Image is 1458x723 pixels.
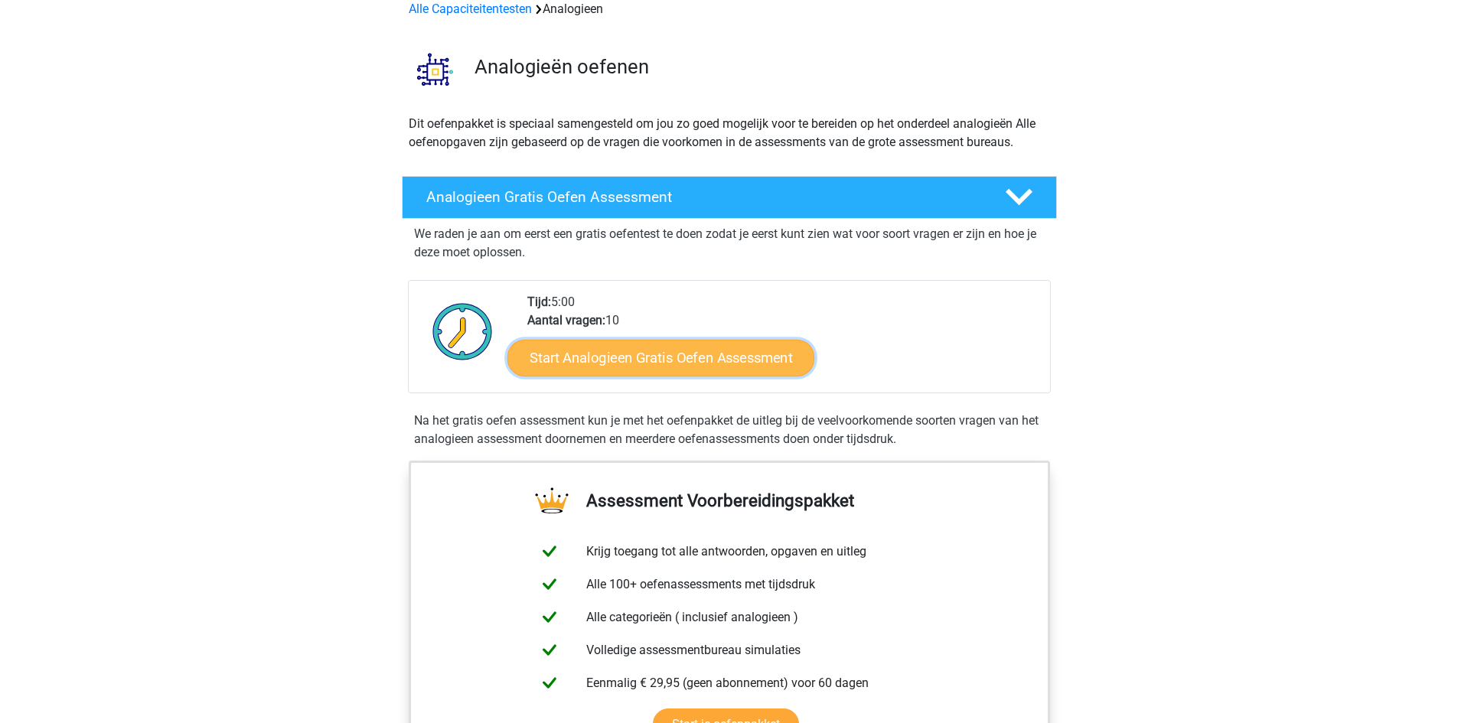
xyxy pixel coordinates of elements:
img: analogieen [403,37,468,102]
b: Aantal vragen: [527,313,605,327]
a: Alle Capaciteitentesten [409,2,532,16]
div: 5:00 10 [516,293,1049,392]
b: Tijd: [527,295,551,309]
div: Na het gratis oefen assessment kun je met het oefenpakket de uitleg bij de veelvoorkomende soorte... [408,412,1051,448]
a: Analogieen Gratis Oefen Assessment [396,176,1063,219]
h4: Analogieen Gratis Oefen Assessment [426,188,980,206]
p: We raden je aan om eerst een gratis oefentest te doen zodat je eerst kunt zien wat voor soort vra... [414,225,1045,262]
h3: Analogieën oefenen [475,55,1045,79]
a: Start Analogieen Gratis Oefen Assessment [507,339,814,376]
p: Dit oefenpakket is speciaal samengesteld om jou zo goed mogelijk voor te bereiden op het onderdee... [409,115,1050,151]
img: Klok [424,293,501,370]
